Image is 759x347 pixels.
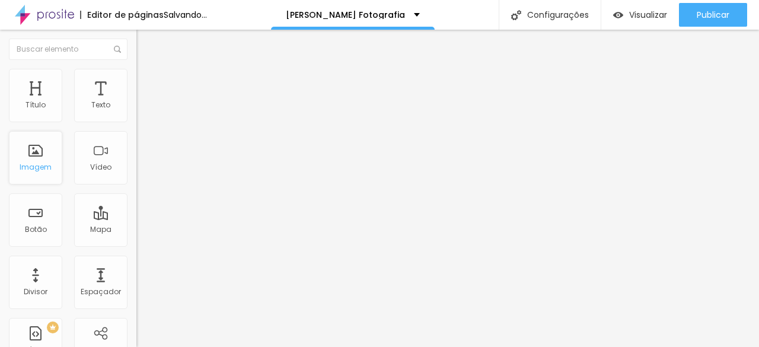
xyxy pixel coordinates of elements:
[80,11,164,19] div: Editor de páginas
[697,10,729,20] span: Publicar
[90,163,111,171] div: Vídeo
[679,3,747,27] button: Publicar
[511,10,521,20] img: Icone
[613,10,623,20] img: view-1.svg
[601,3,679,27] button: Visualizar
[25,101,46,109] div: Título
[136,30,759,347] iframe: Editor
[25,225,47,234] div: Botão
[24,288,47,296] div: Divisor
[114,46,121,53] img: Icone
[91,101,110,109] div: Texto
[286,11,405,19] p: [PERSON_NAME] Fotografia
[9,39,127,60] input: Buscar elemento
[164,11,207,19] div: Salvando...
[20,163,52,171] div: Imagem
[81,288,121,296] div: Espaçador
[90,225,111,234] div: Mapa
[629,10,667,20] span: Visualizar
